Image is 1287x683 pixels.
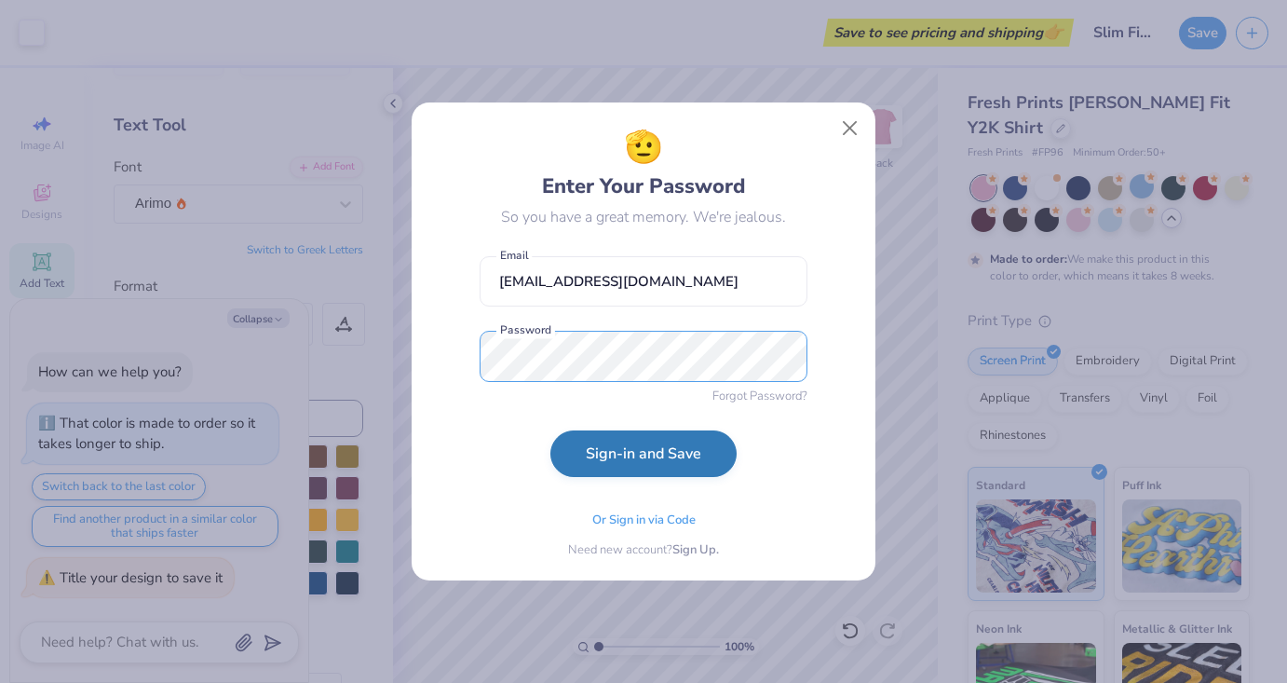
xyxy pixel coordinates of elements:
[542,124,745,202] div: Enter Your Password
[624,124,663,171] span: 🫡
[833,111,868,146] button: Close
[672,541,719,560] span: Sign Up.
[568,541,719,560] div: Need new account?
[592,512,696,530] span: Or Sign in via Code
[712,388,807,406] span: Forgot Password?
[550,430,737,477] button: Sign-in and Save
[501,206,786,228] div: So you have a great memory. We're jealous.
